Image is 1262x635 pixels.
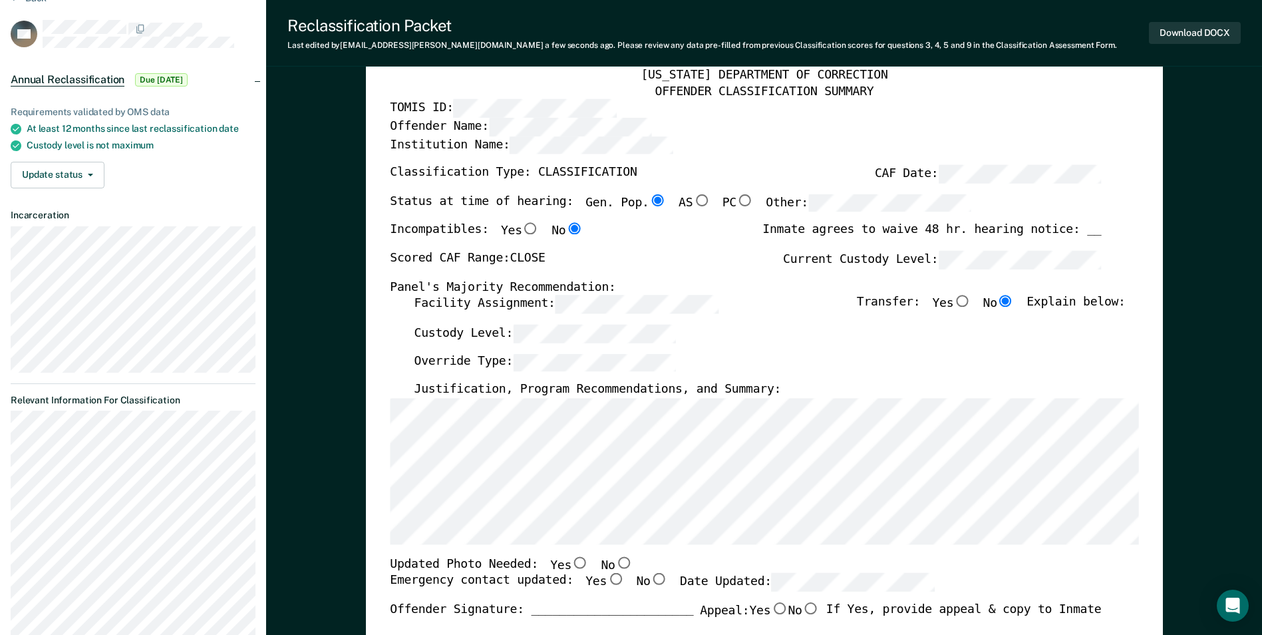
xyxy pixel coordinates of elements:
[522,223,539,235] input: Yes
[11,395,255,406] dt: Relevant Information For Classification
[390,223,583,251] div: Incompatibles:
[390,68,1138,84] div: [US_STATE] DEPARTMENT OF CORRECTION
[545,41,613,50] span: a few seconds ago
[510,136,673,154] input: Institution Name:
[997,296,1015,308] input: No
[414,296,718,314] label: Facility Assignment:
[390,251,545,269] label: Scored CAF Range: CLOSE
[453,100,616,118] input: TOMIS ID:
[649,194,666,206] input: Gen. Pop.
[788,602,819,620] label: No
[287,16,1117,35] div: Reclassification Packet
[802,602,819,614] input: No
[390,165,637,183] label: Classification Type: CLASSIFICATION
[772,574,935,592] input: Date Updated:
[679,194,710,212] label: AS
[11,210,255,221] dt: Incarceration
[680,574,935,592] label: Date Updated:
[938,165,1101,183] input: CAF Date:
[135,73,188,87] span: Due [DATE]
[571,556,589,568] input: Yes
[857,296,1126,325] div: Transfer: Explain below:
[565,223,583,235] input: No
[11,73,124,87] span: Annual Reclassification
[390,574,935,603] div: Emergency contact updated:
[601,556,632,574] label: No
[414,325,676,343] label: Custody Level:
[112,140,154,150] span: maximum
[722,194,753,212] label: PC
[808,194,971,212] input: Other:
[736,194,754,206] input: PC
[414,353,676,371] label: Override Type:
[1217,590,1249,622] div: Open Intercom Messenger
[875,165,1101,183] label: CAF Date:
[607,574,624,586] input: Yes
[636,574,667,592] label: No
[552,223,583,240] label: No
[219,123,238,134] span: date
[983,296,1014,314] label: No
[953,296,971,308] input: Yes
[749,602,788,620] label: Yes
[488,118,651,136] input: Offender Name:
[513,325,676,343] input: Custody Level:
[390,84,1138,100] div: OFFENDER CLASSIFICATION SUMMARY
[287,41,1117,50] div: Last edited by [EMAIL_ADDRESS][PERSON_NAME][DOMAIN_NAME] . Please review any data pre-filled from...
[762,223,1101,251] div: Inmate agrees to waive 48 hr. hearing notice: __
[555,296,718,314] input: Facility Assignment:
[766,194,971,212] label: Other:
[585,194,667,212] label: Gen. Pop.
[414,383,781,399] label: Justification, Program Recommendations, and Summary:
[770,602,788,614] input: Yes
[938,251,1101,269] input: Current Custody Level:
[390,280,1101,296] div: Panel's Majority Recommendation:
[11,106,255,118] div: Requirements validated by OMS data
[390,194,971,224] div: Status at time of hearing:
[550,556,589,574] label: Yes
[693,194,710,206] input: AS
[1149,22,1241,44] button: Download DOCX
[783,251,1101,269] label: Current Custody Level:
[932,296,971,314] label: Yes
[501,223,540,240] label: Yes
[390,118,652,136] label: Offender Name:
[27,123,255,134] div: At least 12 months since last reclassification
[11,162,104,188] button: Update status
[513,353,676,371] input: Override Type:
[650,574,667,586] input: No
[700,602,820,630] label: Appeal:
[390,136,673,154] label: Institution Name:
[27,140,255,151] div: Custody level is not
[390,556,633,574] div: Updated Photo Needed:
[390,100,616,118] label: TOMIS ID:
[585,574,624,592] label: Yes
[615,556,632,568] input: No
